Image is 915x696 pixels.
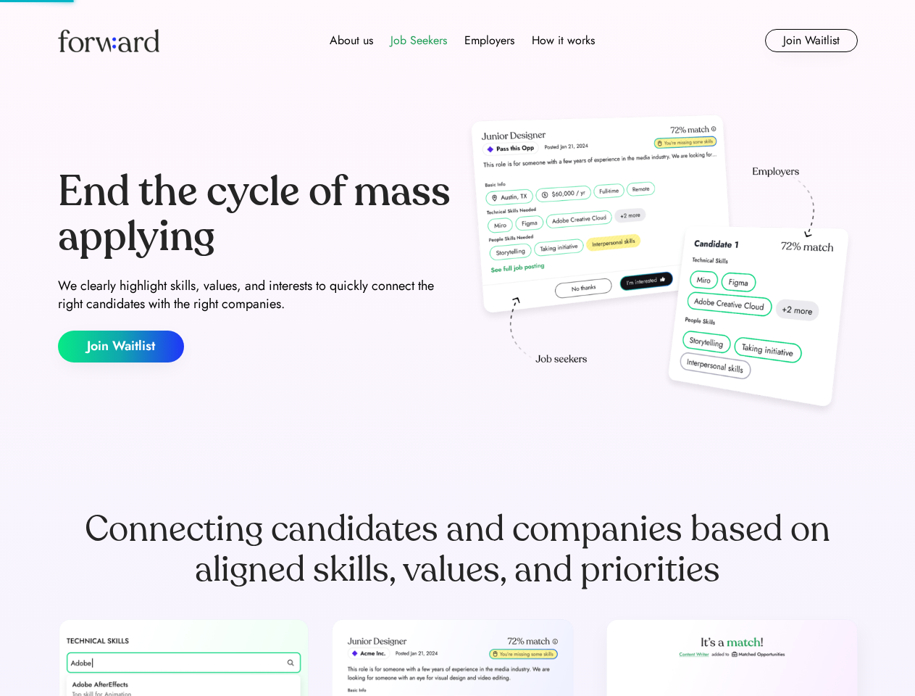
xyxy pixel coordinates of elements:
[58,277,452,313] div: We clearly highlight skills, values, and interests to quickly connect the right candidates with t...
[765,29,858,52] button: Join Waitlist
[58,331,184,362] button: Join Waitlist
[532,32,595,49] div: How it works
[58,509,858,590] div: Connecting candidates and companies based on aligned skills, values, and priorities
[58,170,452,259] div: End the cycle of mass applying
[464,110,858,422] img: hero-image.png
[58,29,159,52] img: Forward logo
[464,32,514,49] div: Employers
[330,32,373,49] div: About us
[390,32,447,49] div: Job Seekers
